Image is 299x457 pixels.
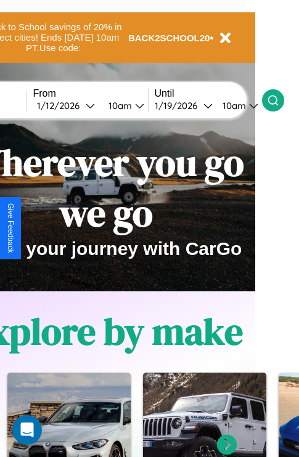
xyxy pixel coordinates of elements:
button: 10am [213,99,262,112]
button: 10am [99,99,148,112]
div: Give Feedback [6,203,15,253]
div: 10am [216,100,249,111]
button: 1/12/2026 [33,99,99,112]
div: Open Intercom Messenger [12,415,42,445]
div: 10am [102,100,135,111]
div: 1 / 19 / 2026 [155,100,203,111]
label: Until [155,88,262,99]
b: BACK2SCHOOL20 [128,33,210,43]
div: 1 / 12 / 2026 [37,100,86,111]
label: From [33,88,148,99]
